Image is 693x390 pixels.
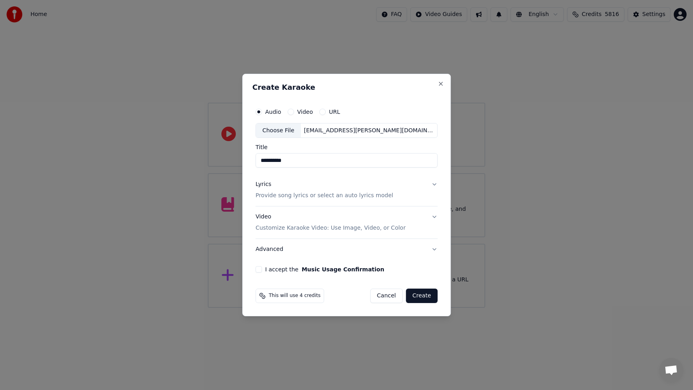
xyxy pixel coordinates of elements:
h2: Create Karaoke [252,84,441,91]
p: Provide song lyrics or select an auto lyrics model [255,192,393,200]
label: Title [255,145,438,150]
button: LyricsProvide song lyrics or select an auto lyrics model [255,174,438,206]
div: [EMAIL_ADDRESS][PERSON_NAME][DOMAIN_NAME]/Shared drives/Sing King G Drive/Filemaker/CPT_Tracks/Ne... [301,127,437,135]
label: Audio [265,109,281,115]
button: VideoCustomize Karaoke Video: Use Image, Video, or Color [255,207,438,239]
button: I accept the [302,267,384,272]
div: Choose File [256,123,301,138]
button: Advanced [255,239,438,260]
span: This will use 4 credits [269,293,320,299]
label: I accept the [265,267,384,272]
div: Video [255,213,405,232]
label: URL [329,109,340,115]
label: Video [297,109,313,115]
div: Lyrics [255,181,271,189]
button: Cancel [370,289,403,303]
p: Customize Karaoke Video: Use Image, Video, or Color [255,224,405,232]
button: Create [406,289,438,303]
